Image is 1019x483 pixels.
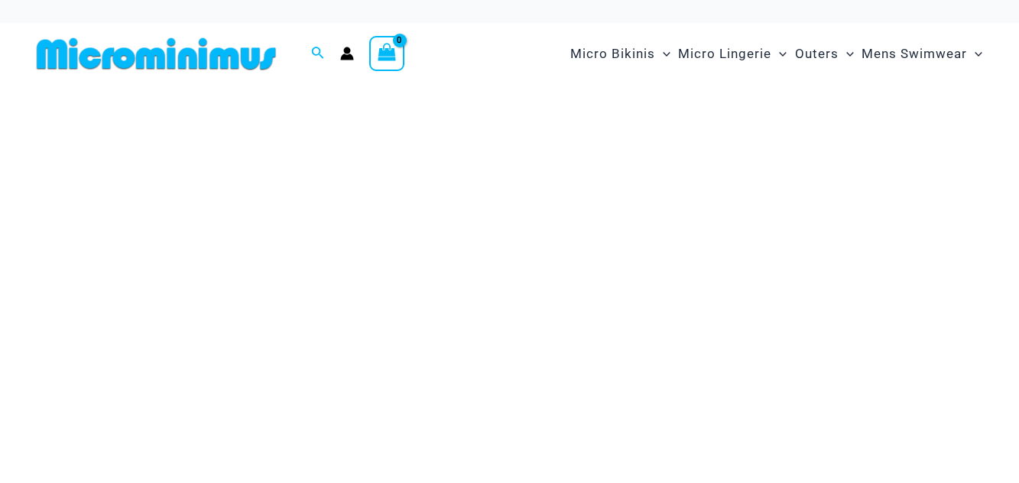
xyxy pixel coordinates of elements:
[570,34,655,73] span: Micro Bikinis
[566,31,674,77] a: Micro BikinisMenu ToggleMenu Toggle
[369,36,404,71] a: View Shopping Cart, empty
[674,31,790,77] a: Micro LingerieMenu ToggleMenu Toggle
[795,34,839,73] span: Outers
[655,34,670,73] span: Menu Toggle
[967,34,982,73] span: Menu Toggle
[839,34,854,73] span: Menu Toggle
[858,31,986,77] a: Mens SwimwearMenu ToggleMenu Toggle
[791,31,858,77] a: OutersMenu ToggleMenu Toggle
[41,107,978,425] img: Waves Breaking Ocean Bikini Pack
[340,47,354,60] a: Account icon link
[311,44,325,63] a: Search icon link
[31,37,282,71] img: MM SHOP LOGO FLAT
[771,34,787,73] span: Menu Toggle
[564,28,988,79] nav: Site Navigation
[678,34,771,73] span: Micro Lingerie
[862,34,967,73] span: Mens Swimwear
